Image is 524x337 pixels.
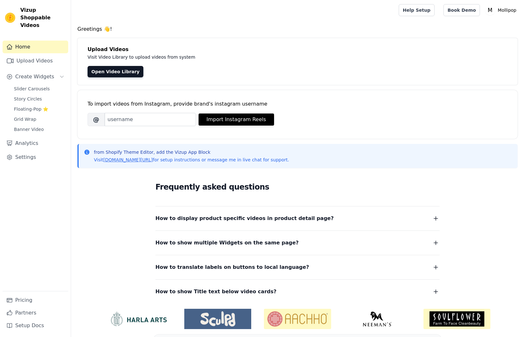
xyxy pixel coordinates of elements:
a: Pricing [3,294,68,307]
span: How to show multiple Widgets on the same page? [155,238,299,247]
a: Help Setup [399,4,435,16]
div: To import videos from Instagram, provide brand's instagram username [88,100,508,108]
button: M Mollipop [485,4,519,16]
p: from Shopify Theme Editor, add the Vizup App Block [94,149,289,155]
input: username [105,113,196,126]
a: Story Circles [10,94,68,103]
button: How to translate labels on buttons to local language? [155,263,440,272]
span: Banner Video [14,126,44,133]
span: Create Widgets [15,73,54,81]
a: Grid Wrap [10,115,68,124]
span: Vizup Shoppable Videos [20,6,66,29]
a: Banner Video [10,125,68,134]
span: How to display product specific videos in product detail page? [155,214,334,223]
h4: Greetings 👋! [77,25,518,33]
text: M [488,7,493,13]
p: Mollipop [495,4,519,16]
a: Book Demo [443,4,480,16]
a: Floating-Pop ⭐ [10,105,68,113]
span: Floating-Pop ⭐ [14,106,48,112]
a: Analytics [3,137,68,150]
button: Create Widgets [3,70,68,83]
h4: Upload Videos [88,46,508,53]
button: How to show Title text below video cards? [155,287,440,296]
button: How to show multiple Widgets on the same page? [155,238,440,247]
img: Soulflower [423,309,490,329]
a: Settings [3,151,68,164]
a: [DOMAIN_NAME][URL] [103,157,153,162]
span: Slider Carousels [14,86,50,92]
img: HarlaArts [105,311,172,327]
a: Partners [3,307,68,319]
span: Grid Wrap [14,116,36,122]
span: @ [88,113,105,126]
button: Import Instagram Reels [199,113,274,126]
img: Vizup [5,13,15,23]
button: How to display product specific videos in product detail page? [155,214,440,223]
img: Aachho [264,309,331,329]
img: Sculpd US [184,311,251,327]
span: Story Circles [14,96,42,102]
span: How to show Title text below video cards? [155,287,277,296]
img: Neeman's [344,311,411,327]
a: Open Video Library [88,66,143,77]
a: Home [3,41,68,53]
p: Visit for setup instructions or message me in live chat for support. [94,157,289,163]
h2: Frequently asked questions [155,181,440,193]
a: Upload Videos [3,55,68,67]
span: How to translate labels on buttons to local language? [155,263,309,272]
a: Setup Docs [3,319,68,332]
p: Visit Video Library to upload videos from system [88,53,372,61]
a: Slider Carousels [10,84,68,93]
